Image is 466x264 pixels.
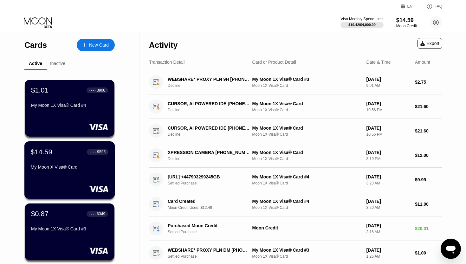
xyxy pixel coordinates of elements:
div: 9595 [97,150,106,154]
div: WEBSHARE* PROXY PLN 9H [PHONE_NUMBER] USDeclineMy Moon 1X Visa® Card #3Moon 1X Visa® Card[DATE]9:... [149,70,442,94]
div: Moon 1X Visa® Card [252,181,361,185]
div: Moon 1X Visa® Card [252,132,361,137]
div: Settled Purchase [168,254,256,259]
div: CURSOR, AI POWERED IDE [PHONE_NUMBER] US [168,101,250,106]
div: 10:56 PM [366,108,410,112]
div: CURSOR, AI POWERED IDE [PHONE_NUMBER] USDeclineMy Moon 1X Visa® CardMoon 1X Visa® Card[DATE]10:56... [149,119,442,143]
div: XPRESSION CAMERA [PHONE_NUMBER] JP [168,150,250,155]
div: Decline [168,83,256,88]
div: [DATE] [366,199,410,204]
div: My Moon 1X Visa® Card [252,126,361,131]
div: Amount [415,60,430,65]
div: 3:19 PM [366,157,410,161]
div: My Moon 1X Visa® Card #4 [31,103,108,108]
div: Card or Product Detail [252,60,296,65]
div: Moon Credit [252,225,361,230]
div: EN [401,3,420,10]
div: My Moon 1X Visa® Card #4 [252,174,361,179]
div: Active [29,61,42,66]
div: Moon Credit Used: $12.49 [168,205,256,210]
div: $0.87 [31,210,49,218]
div: [DATE] [366,150,410,155]
div: [DATE] [366,248,410,253]
div: 10:56 PM [366,132,410,137]
div: CURSOR, AI POWERED IDE [PHONE_NUMBER] USDeclineMy Moon 1X Visa® CardMoon 1X Visa® Card[DATE]10:56... [149,94,442,119]
div: Visa Monthly Spend Limit$19.42/$4,000.00 [340,17,383,28]
div: XPRESSION CAMERA [PHONE_NUMBER] JPDeclineMy Moon 1X Visa® CardMoon 1X Visa® Card[DATE]3:19 PM$12.00 [149,143,442,168]
div: My Moon 1X Visa® Card #3 [252,248,361,253]
div: 3:23 AM [366,181,410,185]
div: ● ● ● ● [90,151,96,153]
div: ● ● ● ● [89,89,96,91]
div: $11.00 [415,202,442,207]
div: Settled Purchase [168,230,256,234]
div: Decline [168,108,256,112]
div: 1:26 AM [366,254,410,259]
div: ● ● ● ● [89,213,96,215]
div: 3906 [97,88,105,93]
div: [DATE] [366,101,410,106]
div: New Card [77,39,115,51]
div: $21.60 [415,104,442,109]
div: FAQ [435,4,442,9]
div: Card Created [168,199,250,204]
div: Moon 1X Visa® Card [252,83,361,88]
div: 3:20 AM [366,205,410,210]
div: Moon 1X Visa® Card [252,205,361,210]
div: 3:16 AM [366,230,410,234]
div: $1.01● ● ● ●3906My Moon 1X Visa® Card #4 [25,80,114,137]
div: Card CreatedMoon Credit Used: $12.49My Moon 1X Visa® Card #4Moon 1X Visa® Card[DATE]3:20 AM$11.00 [149,192,442,216]
div: Moon 1X Visa® Card [252,157,361,161]
div: [URL] +447903299245GB [168,174,250,179]
div: Inactive [50,61,65,66]
div: $9.99 [415,177,442,182]
div: My Moon 1X Visa® Card [252,150,361,155]
div: Moon 1X Visa® Card [252,254,361,259]
div: $12.00 [415,153,442,158]
div: $21.60 [415,128,442,133]
div: My Moon 1X Visa® Card #4 [252,199,361,204]
div: Decline [168,157,256,161]
div: CURSOR, AI POWERED IDE [PHONE_NUMBER] US [168,126,250,131]
div: Moon 1X Visa® Card [252,108,361,112]
div: $14.59 [396,17,417,24]
div: My Moon 1X Visa® Card [252,101,361,106]
div: $14.59● ● ● ●9595My Moon X Visa® Card [25,142,114,198]
div: [DATE] [366,126,410,131]
div: My Moon 1X Visa® Card #3 [252,77,361,82]
div: Purchased Moon CreditSettled PurchaseMoon Credit[DATE]3:16 AM$20.01 [149,216,442,241]
div: $0.87● ● ● ●6349My Moon 1X Visa® Card #3 [25,203,114,260]
div: FAQ [420,3,442,10]
div: 9:01 AM [366,83,410,88]
div: Cards [24,41,47,50]
div: Moon Credit [396,24,417,28]
div: $20.01 [415,226,442,231]
div: $14.59 [31,148,52,156]
div: [URL] +447903299245GBSettled PurchaseMy Moon 1X Visa® Card #4Moon 1X Visa® Card[DATE]3:23 AM$9.99 [149,168,442,192]
div: $19.42 / $4,000.00 [348,23,376,27]
div: Transaction Detail [149,60,184,65]
div: Decline [168,132,256,137]
div: [DATE] [366,77,410,82]
div: Export [417,38,442,49]
div: $2.75 [415,80,442,85]
div: Visa Monthly Spend Limit [340,17,383,21]
div: New Card [89,42,109,48]
div: WEBSHARE* PROXY PLN 9H [PHONE_NUMBER] US [168,77,250,82]
div: EN [407,4,413,9]
div: My Moon X Visa® Card [31,164,108,170]
div: [DATE] [366,174,410,179]
div: [DATE] [366,223,410,228]
div: Settled Purchase [168,181,256,185]
div: $1.00 [415,250,442,255]
div: Activity [149,41,178,50]
iframe: Button to launch messaging window [441,239,461,259]
div: Export [420,41,439,46]
div: $14.59Moon Credit [396,17,417,28]
div: My Moon 1X Visa® Card #3 [31,226,108,231]
div: Purchased Moon Credit [168,223,250,228]
div: 6349 [97,212,105,216]
div: $1.01 [31,86,49,94]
